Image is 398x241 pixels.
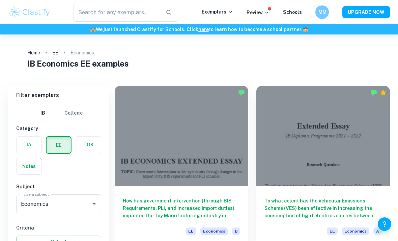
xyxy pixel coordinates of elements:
button: Notes [17,158,41,174]
p: Economics [70,49,94,56]
div: Premium [380,89,387,96]
button: College [64,105,83,121]
span: 🏫 [90,27,96,32]
button: Help and Feedback [378,217,391,231]
img: Clastify logo [8,5,51,19]
span: EE [186,227,196,235]
label: Type a subject [21,191,49,197]
a: Home [27,48,40,57]
span: EE [327,227,338,235]
a: here [198,27,209,32]
a: Schools [283,9,302,15]
span: B [232,227,240,235]
h6: Filter exemplars [8,86,109,105]
span: Economics [342,227,369,235]
h6: How has government intervention (through BIS Requirements, PLI, and increased import duties) impa... [123,197,240,219]
a: EE [52,48,58,57]
button: EE [47,137,71,153]
h6: Category [16,125,101,132]
img: Marked [238,89,245,96]
p: Review [247,9,269,16]
span: Economics [200,227,228,235]
span: A [373,227,382,235]
h6: MM [318,8,326,16]
button: IA [17,137,41,153]
button: IB [35,105,51,121]
h6: Criteria [16,224,101,232]
button: MM [315,5,329,19]
p: Exemplars [202,8,233,16]
span: 🏫 [303,27,308,32]
h1: IB Economics EE examples [27,57,371,70]
div: Filter type choice [35,105,83,121]
h6: Subject [16,183,101,190]
button: Open [89,199,99,209]
img: Marked [370,89,377,96]
input: Search for any exemplars... [74,3,160,22]
h6: We just launched Clastify for Schools. Click to learn how to become a school partner. [1,26,397,33]
button: UPGRADE NOW [342,6,390,18]
button: TOK [76,137,101,153]
h6: To what extent has the Vehicular Emissions Scheme (VES) been effective in increasing the consumpt... [264,197,382,219]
